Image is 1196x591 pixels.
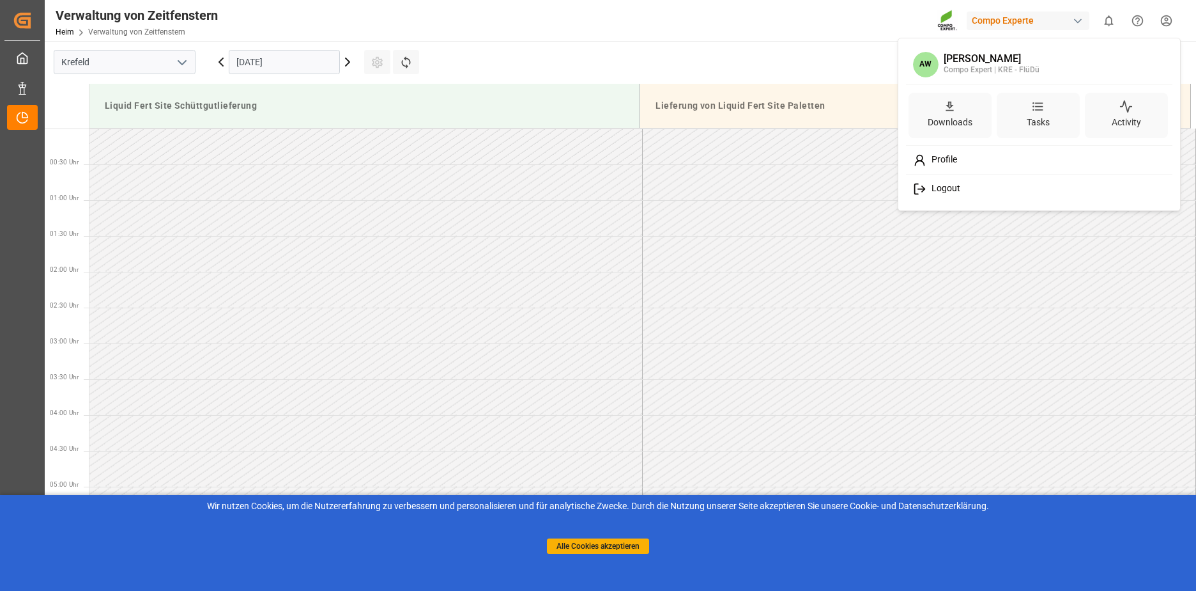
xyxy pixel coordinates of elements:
div: Compo Expert | KRE - FlüDü [944,65,1039,76]
div: Tasks [1024,113,1052,132]
div: Downloads [925,113,975,132]
div: Activity [1109,113,1144,132]
span: Profile [926,154,957,166]
span: Logout [926,183,960,194]
div: [PERSON_NAME] [944,53,1039,65]
span: AW [913,52,939,77]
